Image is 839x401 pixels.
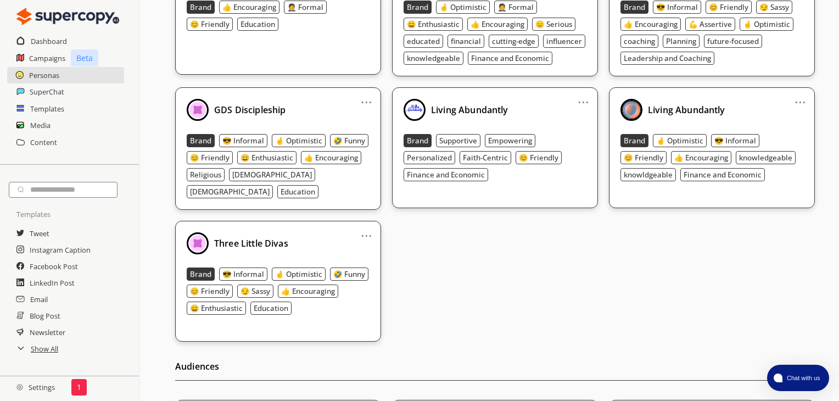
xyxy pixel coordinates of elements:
[30,258,78,275] a: Facebook Post
[30,225,49,242] a: Tweet
[219,134,267,147] button: 😎 Informal
[485,134,535,147] button: Empowering
[407,19,460,29] b: 😄 Enthusiastic
[624,136,645,146] b: Brand
[190,170,221,180] b: Religious
[519,153,558,163] b: 😊 Friendly
[190,2,211,12] b: Brand
[29,50,65,66] a: Campaigns
[782,374,823,382] span: Chat with us
[187,151,233,164] button: 😊 Friendly
[214,237,288,249] b: Three Little Divas
[30,134,57,151] a: Content
[240,153,293,163] b: 😄 Enthusiastic
[656,136,703,146] b: 🤞 Optimistic
[436,1,490,14] button: 🤞 Optimistic
[497,2,534,12] b: 🤵 Formal
[663,35,700,48] button: Planning
[333,136,365,146] b: 🤣 Funny
[706,1,752,14] button: 😊 Friendly
[709,2,748,12] b: 😊 Friendly
[759,2,789,12] b: 😏 Sassy
[740,18,793,31] button: 🤞 Optimistic
[330,268,368,281] button: 🤣 Funny
[304,153,358,163] b: 👍 Encouraging
[77,383,81,392] p: 1
[187,99,209,121] img: Close
[237,151,297,164] button: 😄 Enthusiastic
[240,19,275,29] b: Education
[275,136,322,146] b: 🤞 Optimistic
[451,36,481,46] b: financial
[187,1,215,14] button: Brand
[460,151,511,164] button: Faith-Centric
[624,36,655,46] b: coaching
[489,35,539,48] button: cutting-edge
[714,136,756,146] b: 😎 Informal
[250,302,292,315] button: Education
[30,83,64,100] a: SuperChat
[407,2,428,12] b: Brand
[187,285,233,298] button: 😊 Friendly
[404,168,488,181] button: Finance and Economic
[471,53,549,63] b: Finance and Economic
[277,185,318,198] button: Education
[578,93,589,102] a: ...
[680,168,765,181] button: Finance and Economic
[214,104,286,116] b: GDS Discipleship
[439,136,477,146] b: Supportive
[190,187,270,197] b: [DEMOGRAPHIC_DATA]
[229,168,315,181] button: [DEMOGRAPHIC_DATA]
[467,18,528,31] button: 👍 Encouraging
[187,302,246,315] button: 😄 Enthusiastic
[471,19,524,29] b: 👍 Encouraging
[492,36,535,46] b: cutting-edge
[237,18,278,31] button: Education
[624,53,711,63] b: Leadership and Coaching
[187,268,215,281] button: Brand
[439,2,486,12] b: 🤞 Optimistic
[30,308,60,324] h2: Blog Post
[31,33,67,49] h2: Dashboard
[407,153,452,163] b: Personalized
[232,170,312,180] b: [DEMOGRAPHIC_DATA]
[431,104,508,116] b: Living Abundantly
[361,93,372,102] a: ...
[190,269,211,279] b: Brand
[30,324,65,341] a: Newsletter
[653,134,707,147] button: 🤞 Optimistic
[187,232,209,254] img: Close
[284,1,327,14] button: 🤵 Formal
[404,1,432,14] button: Brand
[624,2,645,12] b: Brand
[190,19,230,29] b: 😊 Friendly
[71,49,98,66] p: Beta
[736,151,796,164] button: knowledgeable
[684,170,762,180] b: Finance and Economic
[407,36,440,46] b: educated
[707,36,759,46] b: future-focused
[546,36,582,46] b: influencer
[31,341,58,357] a: Show All
[333,269,365,279] b: 🤣 Funny
[278,285,338,298] button: 👍 Encouraging
[190,136,211,146] b: Brand
[704,35,762,48] button: future-focused
[254,303,288,313] b: Education
[620,35,658,48] button: coaching
[222,136,264,146] b: 😎 Informal
[494,1,537,14] button: 🤵 Formal
[436,134,480,147] button: Supportive
[535,19,572,29] b: 😑 Serious
[16,5,119,27] img: Close
[30,101,64,117] a: Templates
[29,67,59,83] a: Personas
[272,268,326,281] button: 🤞 Optimistic
[711,134,759,147] button: 😎 Informal
[275,269,322,279] b: 🤞 Optimistic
